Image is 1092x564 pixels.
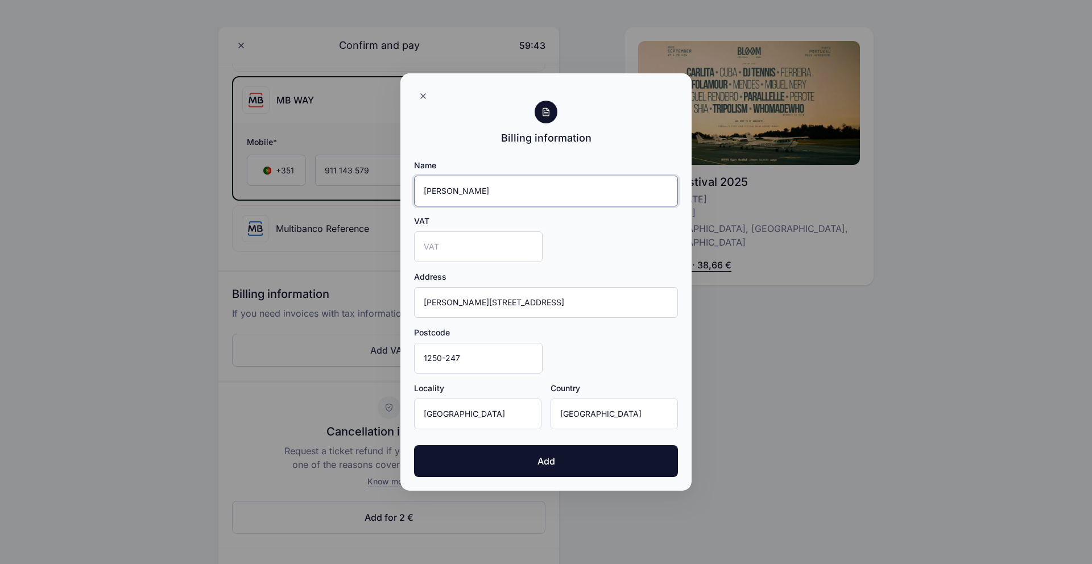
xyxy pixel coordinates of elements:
[414,343,543,374] input: Postcode
[414,327,450,338] label: Postcode
[537,454,555,468] span: Add
[414,383,444,394] label: Locality
[414,215,429,227] label: VAT
[551,383,580,394] label: Country
[414,160,436,171] label: Name
[551,399,678,429] input: Country
[414,176,678,206] input: Name
[414,399,541,429] input: Locality
[414,271,446,283] label: Address
[414,287,678,318] input: Address
[414,231,543,262] input: VAT
[414,445,678,477] button: Add
[501,130,591,146] div: Billing information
